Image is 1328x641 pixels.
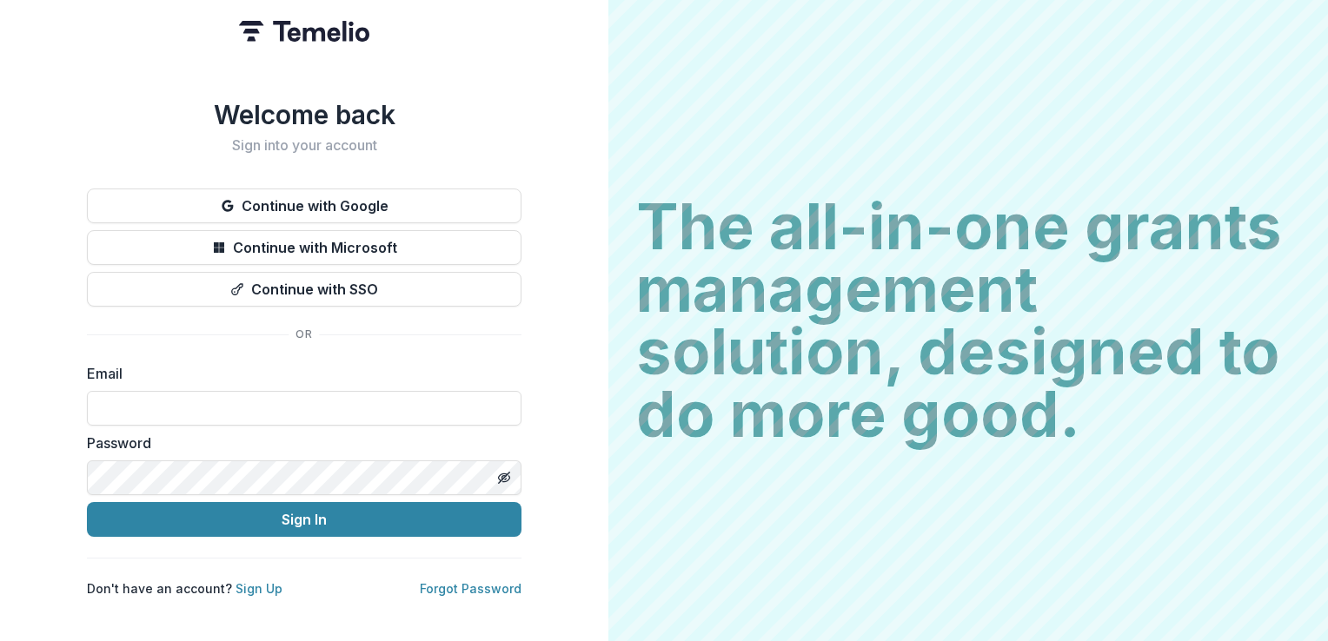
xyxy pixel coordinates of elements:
img: Temelio [239,21,369,42]
button: Sign In [87,502,521,537]
h1: Welcome back [87,99,521,130]
p: Don't have an account? [87,579,282,598]
button: Continue with SSO [87,272,521,307]
label: Email [87,363,511,384]
h2: Sign into your account [87,137,521,154]
label: Password [87,433,511,453]
a: Sign Up [236,581,282,596]
button: Continue with Google [87,188,521,223]
button: Toggle password visibility [490,464,518,492]
button: Continue with Microsoft [87,230,521,265]
a: Forgot Password [420,581,521,596]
